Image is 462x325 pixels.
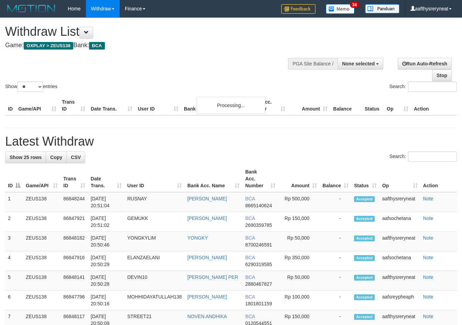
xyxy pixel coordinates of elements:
span: Copy 8700246591 to clipboard [245,242,272,248]
th: Bank Acc. Number [246,96,288,115]
a: Note [423,196,433,201]
span: BCA [245,314,255,319]
a: [PERSON_NAME] [187,216,227,221]
img: Button%20Memo.svg [326,4,355,14]
td: [DATE] 20:51:04 [88,192,124,212]
a: [PERSON_NAME] [187,196,227,201]
h1: Withdraw List [5,25,301,39]
td: ZEUS138 [23,192,60,212]
a: Note [423,274,433,280]
a: CSV [66,151,85,163]
td: - [320,271,351,291]
td: - [320,251,351,271]
span: BCA [245,274,255,280]
a: Show 25 rows [5,151,46,163]
td: 86847916 [60,251,88,271]
span: Accepted [354,255,375,261]
select: Showentries [17,82,43,92]
td: DEVIN10 [124,271,185,291]
h1: Latest Withdraw [5,135,457,148]
th: Amount: activate to sort column ascending [278,166,320,192]
span: 34 [350,2,359,8]
td: - [320,212,351,232]
th: User ID [135,96,181,115]
span: BCA [245,196,255,201]
span: Accepted [354,314,375,320]
th: Game/API [15,96,59,115]
td: aafthysreryneat [379,192,420,212]
td: RUSNAY [124,192,185,212]
th: Op [384,96,411,115]
td: 86847796 [60,291,88,310]
td: 86848182 [60,232,88,251]
a: Note [423,216,433,221]
span: BCA [245,216,255,221]
span: OXPLAY > ZEUS138 [24,42,73,50]
td: 2 [5,212,23,232]
td: MOHHIDAYATULLAH138 [124,291,185,310]
td: - [320,232,351,251]
span: Accepted [354,294,375,300]
span: Copy 2690359785 to clipboard [245,222,272,228]
div: Processing... [197,97,265,114]
td: aafsochetana [379,212,420,232]
td: Rp 50,000 [278,271,320,291]
img: panduan.png [365,4,399,13]
span: Copy 6290319585 to clipboard [245,262,272,267]
td: 1 [5,192,23,212]
span: BCA [245,294,255,300]
th: Game/API: activate to sort column ascending [23,166,60,192]
a: [PERSON_NAME] [187,255,227,260]
td: - [320,192,351,212]
a: Note [423,255,433,260]
th: Date Trans. [88,96,135,115]
span: Accepted [354,196,375,202]
input: Search: [408,82,457,92]
span: Copy [50,155,62,160]
th: Balance: activate to sort column ascending [320,166,351,192]
img: Feedback.jpg [281,4,316,14]
a: [PERSON_NAME] [187,294,227,300]
td: [DATE] 20:50:46 [88,232,124,251]
span: Show 25 rows [10,155,42,160]
td: aafthysreryneat [379,271,420,291]
th: Action [420,166,457,192]
img: MOTION_logo.png [5,3,57,14]
th: Bank Acc. Name [181,96,246,115]
h4: Game: Bank: [5,42,301,49]
a: Copy [46,151,67,163]
th: Status [362,96,384,115]
th: Status: activate to sort column ascending [351,166,379,192]
label: Search: [389,151,457,162]
input: Search: [408,151,457,162]
th: Action [411,96,457,115]
td: 86848141 [60,271,88,291]
span: None selected [342,61,375,66]
td: 3 [5,232,23,251]
th: Op: activate to sort column ascending [379,166,420,192]
span: Copy 8665140624 to clipboard [245,203,272,208]
td: [DATE] 20:50:16 [88,291,124,310]
td: Rp 350,000 [278,251,320,271]
td: 86847921 [60,212,88,232]
td: Rp 100,000 [278,291,320,310]
td: ZEUS138 [23,291,60,310]
td: 86848244 [60,192,88,212]
a: Note [423,235,433,241]
span: Accepted [354,275,375,281]
th: Trans ID [59,96,88,115]
th: ID [5,96,15,115]
th: User ID: activate to sort column ascending [124,166,185,192]
td: ZEUS138 [23,212,60,232]
a: Note [423,294,433,300]
td: Rp 500,000 [278,192,320,212]
td: YONGKYLIM [124,232,185,251]
td: Rp 50,000 [278,232,320,251]
td: aafsreypheaph [379,291,420,310]
td: aafthysreryneat [379,232,420,251]
td: ELANZAELANI [124,251,185,271]
span: Accepted [354,235,375,241]
th: Bank Acc. Number: activate to sort column ascending [242,166,278,192]
label: Show entries [5,82,57,92]
td: [DATE] 20:50:28 [88,271,124,291]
